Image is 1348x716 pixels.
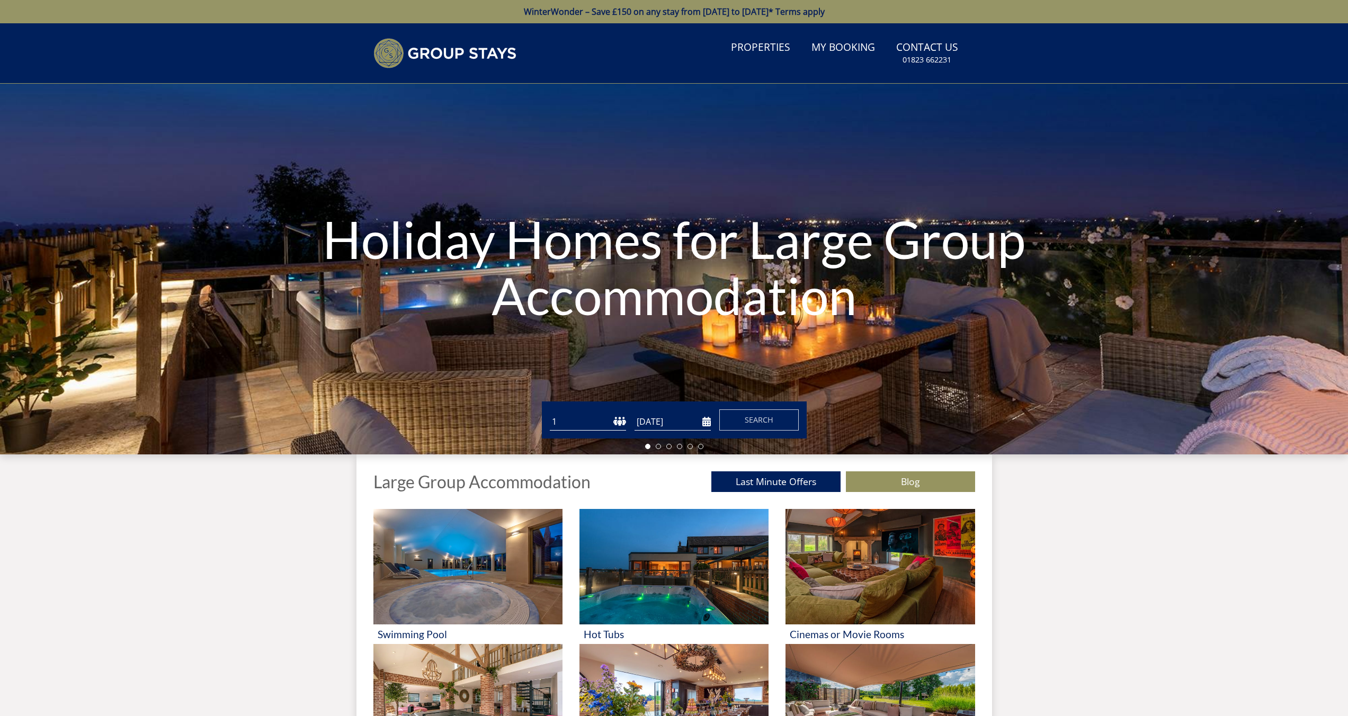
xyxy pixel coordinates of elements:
input: Arrival Date [635,413,711,431]
button: Search [719,409,799,431]
a: Last Minute Offers [711,471,841,492]
a: 'Hot Tubs' - Large Group Accommodation Holiday Ideas Hot Tubs [579,509,769,644]
h3: Hot Tubs [584,629,764,640]
img: Group Stays [373,38,516,68]
img: 'Swimming Pool' - Large Group Accommodation Holiday Ideas [373,509,563,624]
h1: Holiday Homes for Large Group Accommodation [202,190,1146,344]
a: Properties [727,36,794,60]
a: My Booking [807,36,879,60]
img: 'Hot Tubs' - Large Group Accommodation Holiday Ideas [579,509,769,624]
a: 'Swimming Pool' - Large Group Accommodation Holiday Ideas Swimming Pool [373,509,563,644]
a: Contact Us01823 662231 [892,36,962,70]
h3: Swimming Pool [378,629,558,640]
a: Blog [846,471,975,492]
h1: Large Group Accommodation [373,472,591,491]
a: 'Cinemas or Movie Rooms' - Large Group Accommodation Holiday Ideas Cinemas or Movie Rooms [785,509,975,644]
small: 01823 662231 [903,55,951,65]
h3: Cinemas or Movie Rooms [790,629,970,640]
span: Search [745,415,773,425]
img: 'Cinemas or Movie Rooms' - Large Group Accommodation Holiday Ideas [785,509,975,624]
